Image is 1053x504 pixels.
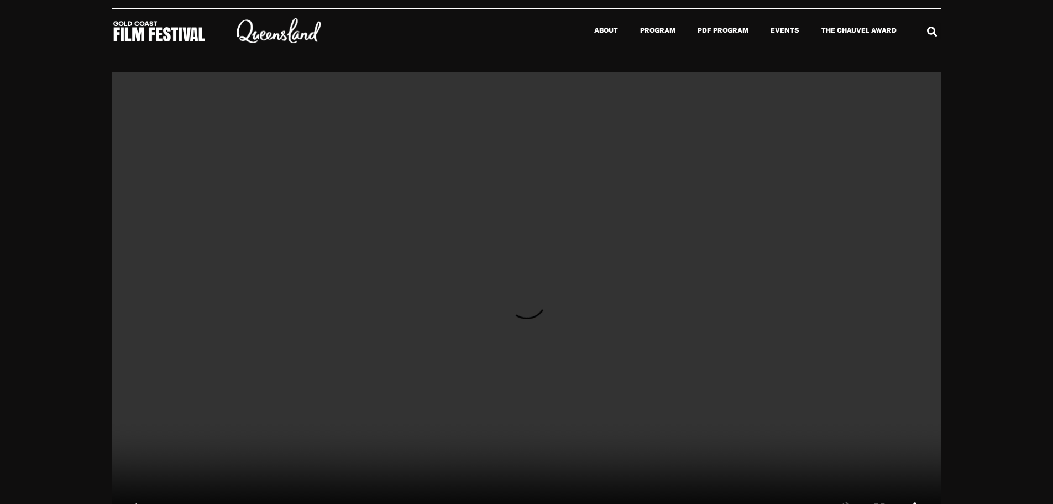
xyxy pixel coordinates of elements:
a: About [583,18,629,43]
a: Program [629,18,687,43]
div: Search [923,22,941,40]
a: PDF Program [687,18,759,43]
a: The Chauvel Award [810,18,908,43]
nav: Menu [347,18,908,43]
a: Events [759,18,810,43]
